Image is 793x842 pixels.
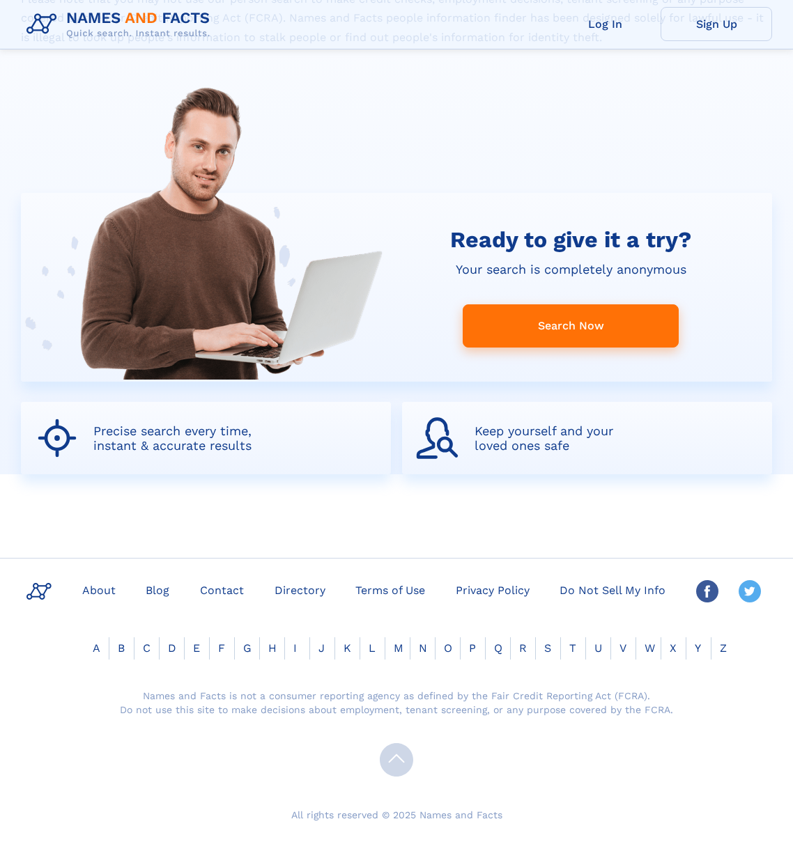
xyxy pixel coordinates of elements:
a: W [636,641,663,655]
a: About [77,579,121,600]
a: G [235,641,260,655]
a: P [461,641,484,655]
a: X [661,641,685,655]
a: Blog [140,579,175,600]
a: F [210,641,233,655]
a: V [611,641,635,655]
a: D [160,641,185,655]
div: Your search is completely anonymous [456,262,686,276]
a: Q [486,641,511,655]
a: E [185,641,208,655]
a: Privacy Policy [450,579,535,600]
a: J [310,641,333,655]
a: N [410,641,436,655]
img: Logo Names and Facts [21,6,222,43]
a: B [109,641,133,655]
a: Do Not Sell My Info [554,579,671,600]
a: Z [711,641,735,655]
div: All rights reserved © 2025 Names and Facts [21,808,772,822]
a: Log In [549,7,661,41]
a: S [536,641,560,655]
a: A [84,641,109,655]
div: Precise search every time, instant & accurate results [93,423,265,453]
a: L [360,641,384,655]
div: Search Now [463,304,679,348]
a: Terms of Use [350,579,431,600]
a: M [385,641,412,655]
a: R [511,641,535,655]
a: Sign Up [661,7,772,41]
div: Keep yourself and your loved ones safe [475,423,646,453]
div: Names and Facts is not a consumer reporting agency as defined by the Fair Credit Reporting Act (F... [118,689,675,717]
a: Directory [269,579,331,600]
a: C [134,641,159,655]
a: Contact [194,579,249,600]
a: H [260,641,285,655]
img: Facebook [696,580,718,602]
a: O [436,641,461,655]
a: T [561,641,585,655]
a: I [285,641,305,655]
img: Twitter [739,580,761,602]
a: U [586,641,610,655]
a: K [335,641,360,655]
div: Ready to give it a try? [450,226,691,253]
a: Y [686,641,709,655]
